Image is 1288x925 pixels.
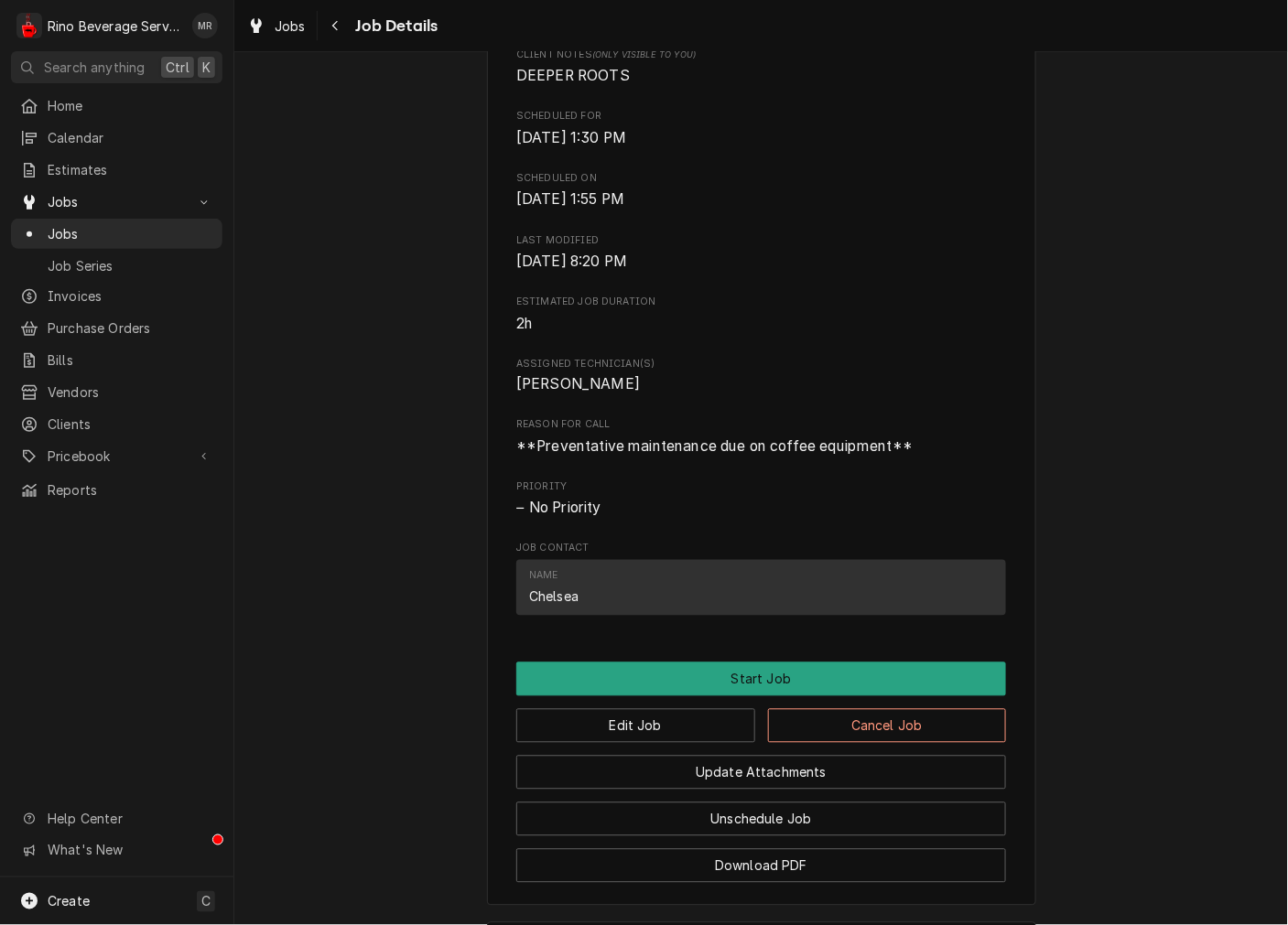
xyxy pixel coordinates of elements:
a: Go to Help Center [11,803,222,834]
button: Edit Job [516,709,755,743]
span: Pricebook [48,446,186,466]
span: Last Modified [516,233,1006,248]
a: Go to Pricebook [11,441,222,471]
span: Job Details [351,14,438,38]
span: Purchase Orders [48,318,213,338]
div: Name [529,569,558,584]
button: Navigate back [321,11,351,40]
span: K [202,58,211,77]
span: **Preventative maintenance due on coffee equipment** [516,438,913,456]
div: Rino Beverage Service [48,16,182,36]
a: Invoices [11,281,222,311]
a: Home [11,91,222,121]
span: Reason For Call [516,418,1006,433]
span: Estimated Job Duration [516,295,1006,309]
span: C [201,892,211,911]
span: Clients [48,414,213,434]
div: Name [529,569,579,606]
button: Start Job [516,662,1006,696]
a: Calendar [11,123,222,153]
span: Priority [516,498,1006,520]
span: Jobs [48,224,213,243]
span: Assigned Technician(s) [516,374,1006,396]
div: Button Group Row [516,743,1006,790]
button: Search anythingCtrlK [11,51,222,83]
span: [DATE] 1:55 PM [516,190,624,208]
span: Scheduled For [516,109,1006,124]
button: Cancel Job [768,709,1007,743]
span: Bills [48,350,213,370]
span: [PERSON_NAME] [516,376,640,393]
div: Estimated Job Duration [516,295,1006,334]
div: Chelsea [529,587,579,607]
span: Vendors [48,382,213,402]
a: Vendors [11,377,222,407]
div: Scheduled For [516,109,1006,148]
div: Priority [516,480,1006,520]
a: Go to What's New [11,835,222,866]
span: 2h [516,315,533,332]
div: Button Group [516,662,1006,883]
span: Search anything [44,58,145,77]
span: [object Object] [516,65,1006,87]
button: Update Attachments [516,756,1006,790]
a: Estimates [11,155,222,185]
div: Button Group Row [516,696,1006,743]
div: Job Contact [516,542,1006,624]
div: Rino Beverage Service's Avatar [16,13,42,38]
span: Estimates [48,160,213,179]
span: [DATE] 8:20 PM [516,253,627,270]
div: Button Group Row [516,836,1006,883]
a: Purchase Orders [11,313,222,343]
span: Reason For Call [516,436,1006,458]
a: Jobs [11,219,222,249]
span: DEEPER ROOTS [516,67,630,84]
div: Button Group Row [516,790,1006,836]
span: Ctrl [166,58,189,77]
span: Invoices [48,286,213,306]
div: [object Object] [516,48,1006,87]
div: Button Group Row [516,662,1006,696]
span: Home [48,96,213,115]
button: Download PDF [516,849,1006,883]
span: Job Series [48,256,213,275]
span: Priority [516,480,1006,495]
span: Jobs [275,16,306,36]
span: Create [48,894,90,909]
div: MR [192,13,218,38]
span: [DATE] 1:30 PM [516,129,626,146]
div: Job Contact List [516,560,1006,624]
span: Reports [48,480,213,500]
span: Help Center [48,809,211,828]
a: Jobs [240,11,313,41]
div: No Priority [516,498,1006,520]
span: Last Modified [516,251,1006,273]
div: Reason For Call [516,418,1006,457]
span: Jobs [48,192,186,211]
div: Last Modified [516,233,1006,273]
div: R [16,13,42,38]
span: Assigned Technician(s) [516,357,1006,371]
span: Scheduled For [516,127,1006,149]
a: Reports [11,475,222,505]
span: Estimated Job Duration [516,313,1006,335]
div: Melissa Rinehart's Avatar [192,13,218,38]
div: Scheduled On [516,171,1006,210]
span: Scheduled On [516,188,1006,210]
span: Client Notes [516,48,1006,62]
a: Clients [11,409,222,439]
span: Calendar [48,128,213,147]
span: What's New [48,841,211,860]
div: Contact [516,560,1006,616]
a: Job Series [11,251,222,281]
a: Bills [11,345,222,375]
a: Go to Jobs [11,187,222,217]
span: (Only Visible to You) [592,49,696,59]
span: Scheduled On [516,171,1006,186]
div: Assigned Technician(s) [516,357,1006,396]
span: Job Contact [516,542,1006,556]
button: Unschedule Job [516,802,1006,836]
